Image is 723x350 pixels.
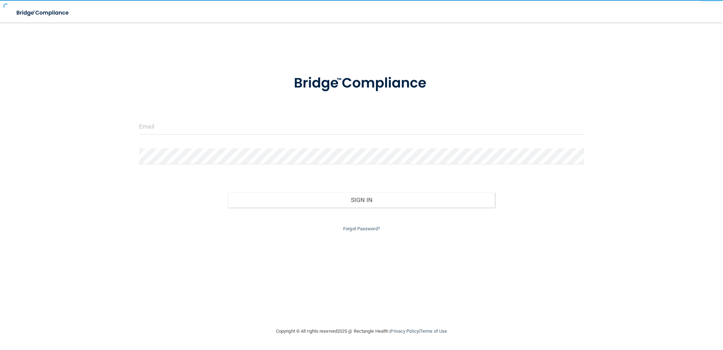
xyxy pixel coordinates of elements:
input: Email [139,119,584,135]
img: bridge_compliance_login_screen.278c3ca4.svg [279,65,444,102]
a: Terms of Use [420,328,447,334]
img: bridge_compliance_login_screen.278c3ca4.svg [11,6,76,20]
div: Copyright © All rights reserved 2025 @ Rectangle Health | | [233,320,490,343]
button: Sign In [228,192,495,208]
a: Privacy Policy [390,328,418,334]
a: Forgot Password? [343,226,380,231]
